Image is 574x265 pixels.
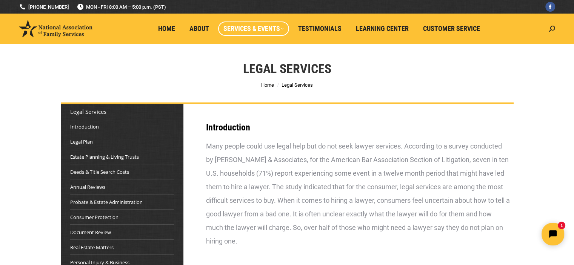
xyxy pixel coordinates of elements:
[356,25,409,33] span: Learning Center
[158,25,175,33] span: Home
[282,82,313,88] span: Legal Services
[243,60,331,77] h1: Legal Services
[351,21,414,36] a: Learning Center
[153,21,180,36] a: Home
[441,216,571,252] iframe: Tidio Chat
[70,228,111,236] a: Document Review
[70,198,143,206] a: Probate & Estate Administration
[70,213,118,221] a: Consumer Protection
[545,2,555,12] a: Facebook page opens in new window
[206,139,510,248] div: Many people could use legal help but do not seek lawyer services. According to a survey conducted...
[70,183,105,191] a: Annual Reviews
[70,123,99,130] a: Introduction
[19,20,92,37] img: National Association of Family Services
[298,25,342,33] span: Testimonials
[19,3,69,11] a: [PHONE_NUMBER]
[70,108,174,115] div: Legal Services
[418,21,485,36] a: Customer Service
[293,21,347,36] a: Testimonials
[189,25,209,33] span: About
[70,138,93,146] a: Legal Plan
[261,82,274,88] a: Home
[206,123,510,132] h3: Introduction
[223,25,284,33] span: Services & Events
[77,3,166,11] span: MON - FRI 8:00 AM – 5:00 p.m. (PST)
[70,244,114,251] a: Real Estate Matters
[423,25,480,33] span: Customer Service
[70,168,129,176] a: Deeds & Title Search Costs
[184,21,214,36] a: About
[70,153,139,161] a: Estate Planning & Living Trusts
